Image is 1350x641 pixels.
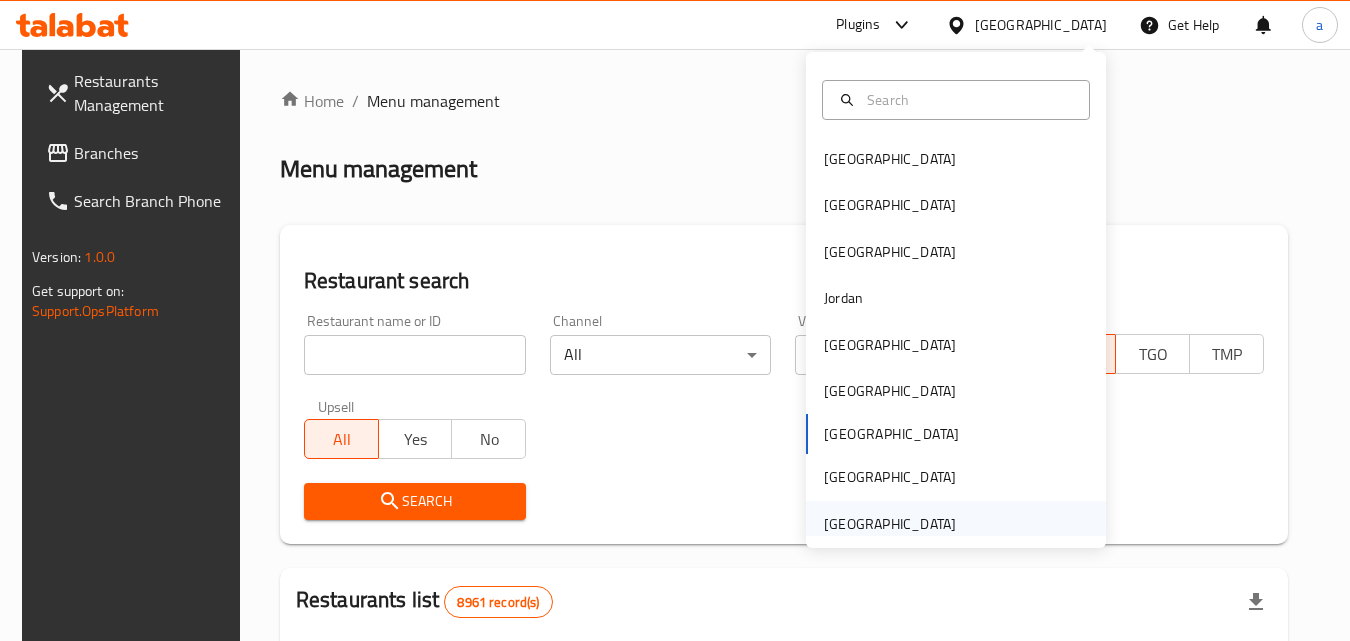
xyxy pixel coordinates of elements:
span: 8961 record(s) [445,593,551,612]
span: Restaurants Management [74,69,232,117]
h2: Menu management [280,153,477,185]
button: All [304,419,379,459]
span: No [460,425,518,454]
span: Search [320,489,510,514]
nav: breadcrumb [280,89,1288,113]
div: Plugins [836,13,880,37]
a: Search Branch Phone [30,177,248,225]
button: Yes [378,419,453,459]
a: Home [280,89,344,113]
h2: Restaurant search [304,266,1264,296]
div: Export file [1232,578,1280,626]
div: [GEOGRAPHIC_DATA] [975,14,1107,36]
span: 1.0.0 [84,244,115,270]
button: TMP [1189,334,1264,374]
h2: Restaurants list [296,585,553,618]
input: Search for restaurant name or ID.. [304,335,526,375]
button: No [451,419,526,459]
div: [GEOGRAPHIC_DATA] [824,241,956,263]
span: All [313,425,371,454]
span: Branches [74,141,232,165]
span: Menu management [367,89,500,113]
label: Upsell [318,399,355,413]
span: Search Branch Phone [74,189,232,213]
span: Version: [32,244,81,270]
span: Get support on: [32,278,124,304]
input: Search [859,89,1077,111]
div: Jordan [824,287,863,309]
div: Total records count [444,586,552,618]
div: [GEOGRAPHIC_DATA] [824,513,956,535]
span: TMP [1198,340,1256,369]
li: / [352,89,359,113]
a: Branches [30,129,248,177]
a: Support.OpsPlatform [32,298,159,324]
button: TGO [1115,334,1190,374]
button: Search [304,483,526,520]
div: [GEOGRAPHIC_DATA] [824,194,956,216]
a: Restaurants Management [30,57,248,129]
div: All [550,335,771,375]
div: [GEOGRAPHIC_DATA] [824,380,956,402]
span: a [1316,14,1323,36]
span: Yes [387,425,445,454]
div: All [795,335,1017,375]
div: [GEOGRAPHIC_DATA] [824,148,956,170]
div: [GEOGRAPHIC_DATA] [824,334,956,356]
div: [GEOGRAPHIC_DATA] [824,466,956,488]
span: TGO [1124,340,1182,369]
